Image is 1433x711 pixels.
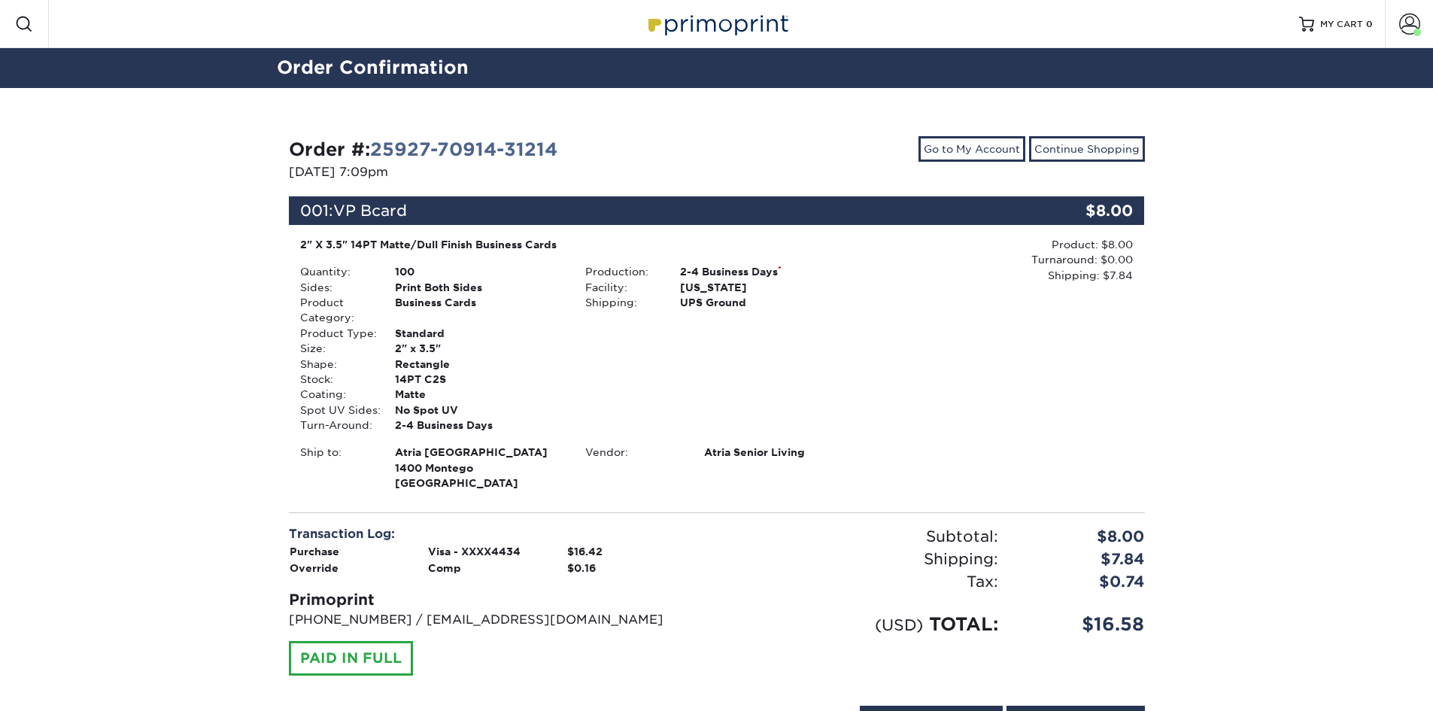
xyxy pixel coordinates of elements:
div: $16.58 [1009,611,1156,638]
div: 2-4 Business Days [384,418,574,433]
img: Primoprint [642,8,792,40]
div: Shipping: [717,548,1009,570]
div: 100 [384,264,574,279]
div: Rectangle [384,357,574,372]
div: 14PT C2S [384,372,574,387]
p: [PHONE_NUMBER] / [EMAIL_ADDRESS][DOMAIN_NAME] [289,611,706,629]
strong: Override [290,562,339,574]
strong: Order #: [289,138,557,160]
div: Standard [384,326,574,341]
div: [US_STATE] [669,280,859,295]
div: Subtotal: [717,525,1009,548]
div: Business Cards [384,295,574,326]
span: 0 [1366,19,1373,29]
strong: $16.42 [567,545,603,558]
div: Product: $8.00 Turnaround: $0.00 Shipping: $7.84 [859,237,1133,283]
h2: Order Confirmation [266,54,1168,82]
div: $7.84 [1009,548,1156,570]
div: Shape: [289,357,384,372]
strong: Visa - XXXX4434 [428,545,521,558]
div: $8.00 [1002,196,1145,225]
div: Shipping: [574,295,669,310]
div: 001: [289,196,1002,225]
strong: [GEOGRAPHIC_DATA] [395,445,563,489]
div: Product Category: [289,295,384,326]
div: 2-4 Business Days [669,264,859,279]
div: $8.00 [1009,525,1156,548]
div: Coating: [289,387,384,402]
a: 25927-70914-31214 [370,138,557,160]
div: Size: [289,341,384,356]
strong: Purchase [290,545,339,558]
span: VP Bcard [333,202,407,220]
span: 1400 Montego [395,460,563,476]
div: Primoprint [289,588,706,611]
div: UPS Ground [669,295,859,310]
div: 2" x 3.5" [384,341,574,356]
div: Print Both Sides [384,280,574,295]
div: Tax: [717,570,1009,593]
a: Continue Shopping [1029,136,1145,162]
div: Quantity: [289,264,384,279]
div: Transaction Log: [289,525,706,543]
small: (USD) [875,615,923,634]
div: Turn-Around: [289,418,384,433]
a: Go to My Account [918,136,1025,162]
div: Sides: [289,280,384,295]
strong: $0.16 [567,562,596,574]
div: Ship to: [289,445,384,491]
div: No Spot UV [384,403,574,418]
div: PAID IN FULL [289,641,413,676]
div: Matte [384,387,574,402]
div: Vendor: [574,445,693,460]
div: Spot UV Sides: [289,403,384,418]
div: Atria Senior Living [693,445,859,460]
span: TOTAL: [929,613,998,635]
span: MY CART [1320,18,1363,31]
div: 2" X 3.5" 14PT Matte/Dull Finish Business Cards [300,237,849,252]
span: Atria [GEOGRAPHIC_DATA] [395,445,563,460]
div: Product Type: [289,326,384,341]
div: Production: [574,264,669,279]
strong: Comp [428,562,461,574]
div: Stock: [289,372,384,387]
div: $0.74 [1009,570,1156,593]
p: [DATE] 7:09pm [289,163,706,181]
div: Facility: [574,280,669,295]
